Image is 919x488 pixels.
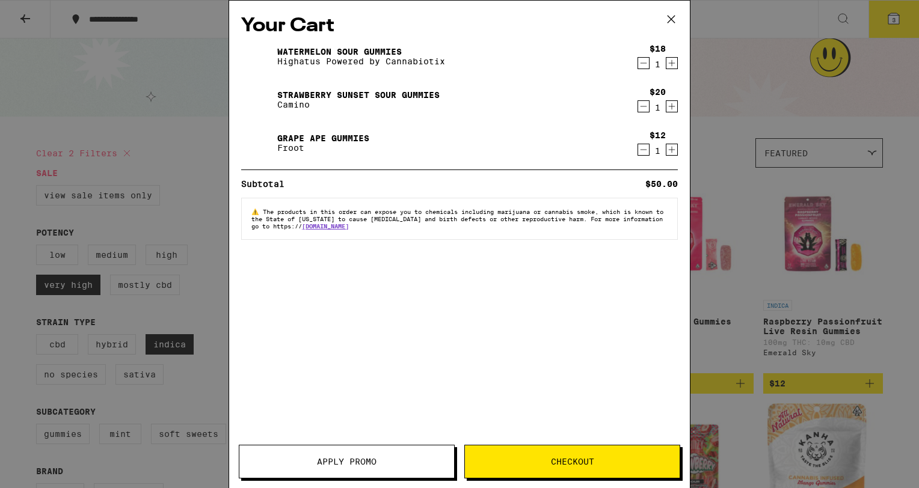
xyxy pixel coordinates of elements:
[241,13,678,40] h2: Your Cart
[241,126,275,160] img: Grape Ape Gummies
[638,100,650,112] button: Decrement
[317,457,377,466] span: Apply Promo
[666,144,678,156] button: Increment
[302,222,349,230] a: [DOMAIN_NAME]
[650,130,666,140] div: $12
[277,47,445,56] a: Watermelon Sour Gummies
[650,103,666,112] div: 1
[638,57,650,69] button: Decrement
[551,457,594,466] span: Checkout
[251,208,663,230] span: The products in this order can expose you to chemicals including marijuana or cannabis smoke, whi...
[277,90,440,100] a: Strawberry Sunset Sour Gummies
[666,57,678,69] button: Increment
[277,56,445,66] p: Highatus Powered by Cannabiotix
[277,100,440,109] p: Camino
[277,143,369,153] p: Froot
[666,100,678,112] button: Increment
[277,133,369,143] a: Grape Ape Gummies
[241,83,275,117] img: Strawberry Sunset Sour Gummies
[464,445,680,478] button: Checkout
[241,40,275,73] img: Watermelon Sour Gummies
[650,44,666,53] div: $18
[650,59,666,69] div: 1
[650,87,666,97] div: $20
[638,144,650,156] button: Decrement
[650,146,666,156] div: 1
[7,8,87,18] span: Hi. Need any help?
[251,208,263,215] span: ⚠️
[239,445,455,478] button: Apply Promo
[241,180,293,188] div: Subtotal
[645,180,678,188] div: $50.00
